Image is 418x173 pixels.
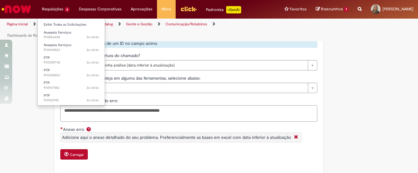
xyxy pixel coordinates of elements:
time: 10/07/2023 19:21:35 [87,85,99,90]
a: Aberto R10866408 : Assepsia Serviços [38,29,105,41]
a: Aberto R10494823 : Assepsia Serviços [38,42,105,53]
a: Aberto R10300453 : PTP [38,67,105,78]
a: Exibir Todas as Solicitações [38,21,105,28]
a: Gente e Gestão [126,22,152,27]
p: +GenAi [226,6,241,13]
span: Assepsia Serviços [44,43,71,47]
small: Carregar [70,152,84,157]
div: Você pode digitar mais de um ID no campo acima [60,39,317,48]
span: R10103901 [44,98,99,103]
a: Aberto R10103901 : PTP [38,92,105,104]
span: PTP [44,68,50,73]
time: 13/08/2023 21:35:25 [87,73,99,77]
div: Padroniza [206,6,241,13]
span: Necessários [60,127,63,129]
span: R10157052 [44,85,99,90]
span: Requisições [42,6,63,12]
ul: Requisições [37,18,105,106]
span: R10300453 [44,73,99,78]
textarea: Descrição detalhada do erro [60,105,317,122]
span: R10494823 [44,48,99,52]
span: PTP [44,93,50,98]
time: 13/08/2023 21:44:26 [87,60,99,65]
img: ServiceNow [1,3,32,15]
span: 2a atrás [87,48,99,52]
span: 2a atrás [87,73,99,77]
span: Anexo erro [63,127,85,132]
time: 29/09/2023 14:24:06 [87,48,99,52]
span: Dados divergentes da minha análise (data inferior à atualização) [63,60,305,70]
span: Caso seu problema esteja em alguma das ferramentas, selecione abaixo: [63,75,202,81]
span: R10866408 [44,35,99,40]
i: Fechar More information Por question_anexo_erro [293,134,300,141]
time: 16/12/2023 08:41:21 [87,35,99,39]
button: Carregar anexo de Anexo erro Required [60,149,88,160]
span: Despesas Corporativas [79,6,121,12]
span: PTP [44,56,50,60]
span: Assepsia Serviços [44,30,71,35]
span: 1 [344,7,349,12]
span: R10300738 [44,60,99,65]
span: Favoritos [290,6,307,12]
a: Dashboards de Rotina Operacional Supply [7,33,77,38]
span: 2a atrás [87,35,99,39]
a: Aberto R10300738 : PTP [38,55,105,66]
span: 6 [65,7,70,12]
a: Página inicial [7,22,28,27]
span: [PERSON_NAME] [383,6,413,12]
span: Adicione aqui o anexo detalhado do seu problema. Preferencialmente as bases em excel com data inf... [62,135,291,140]
span: 2a atrás [87,85,99,90]
span: 2a atrás [87,98,99,103]
a: Comunicação/Relatórios [166,22,207,27]
span: Rascunhos [321,6,343,12]
a: Rascunhos [316,6,349,12]
span: PTP [44,81,50,85]
span: Aprovações [131,6,152,12]
img: click_logo_yellow_360x200.png [180,4,197,13]
ul: Trilhas de página [5,19,274,41]
span: More [162,6,171,12]
span: Ajuda para Anexo erro [85,127,92,132]
span: 2a atrás [87,60,99,65]
a: Aberto R10157052 : PTP [38,80,105,91]
time: 28/06/2023 22:41:26 [87,98,99,103]
span: Smartcheck [63,83,305,93]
